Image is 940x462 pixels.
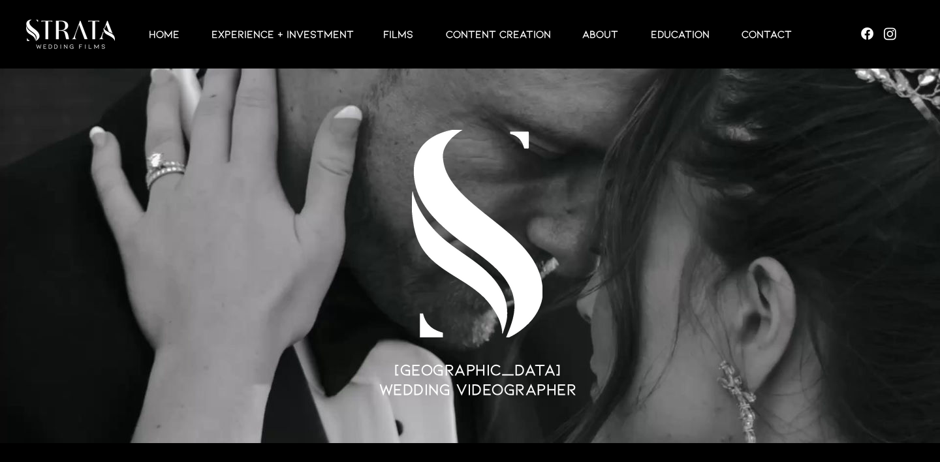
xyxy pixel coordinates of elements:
a: Films [367,26,430,42]
p: EXPERIENCE + INVESTMENT [205,26,360,42]
p: Films [377,26,420,42]
a: CONTENT CREATION [430,26,566,42]
a: Contact [725,26,807,42]
p: HOME [142,26,186,42]
p: ABOUT [576,26,625,42]
img: LUX S TEST_edited.png [412,130,542,337]
a: EDUCATION [634,26,725,42]
p: CONTENT CREATION [439,26,557,42]
a: HOME [133,26,195,42]
a: ABOUT [566,26,634,42]
a: EXPERIENCE + INVESTMENT [195,26,367,42]
img: LUX STRATA TEST_edited.png [26,20,115,49]
p: Contact [735,26,798,42]
p: EDUCATION [644,26,716,42]
ul: Social Bar [859,25,898,42]
span: [GEOGRAPHIC_DATA] WEDDING VIDEOGRAPHER [379,360,577,398]
nav: Site [124,26,816,42]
